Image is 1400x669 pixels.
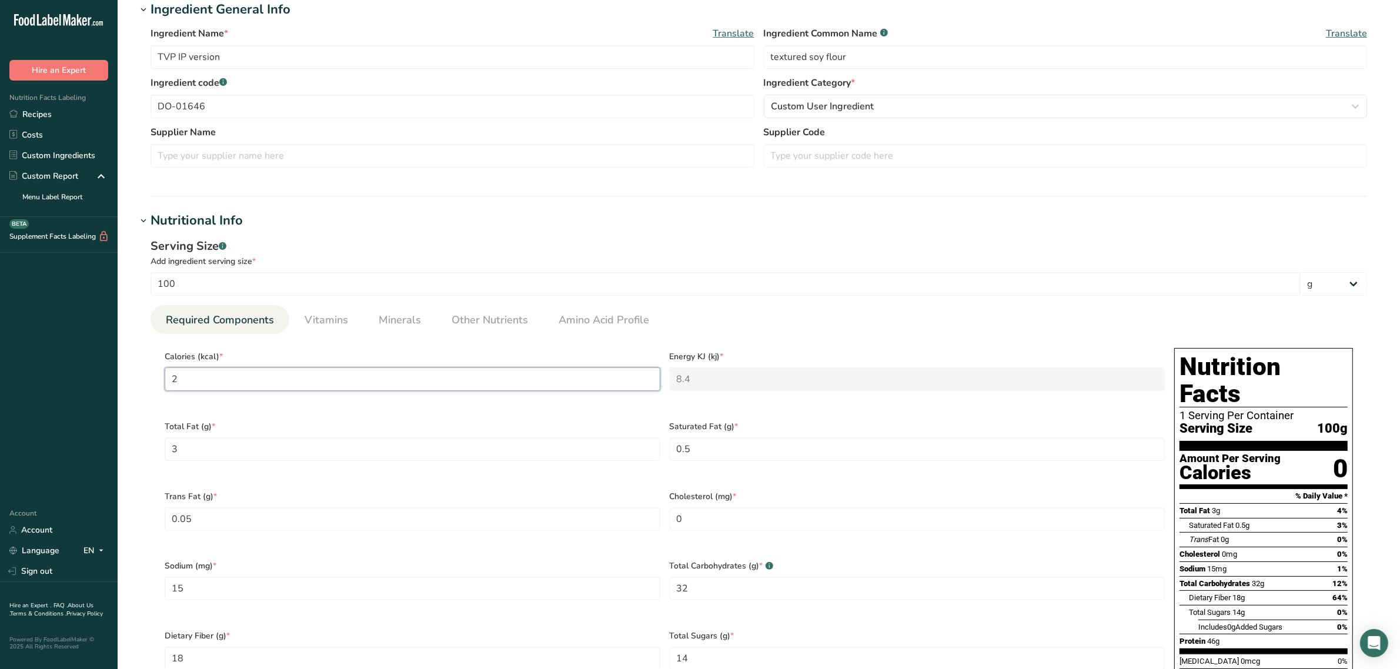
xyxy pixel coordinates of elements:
span: 0% [1337,608,1348,617]
div: Amount Per Serving [1180,453,1281,464]
span: Calories (kcal) [165,350,660,363]
span: Ingredient Name [151,26,228,41]
label: Ingredient code [151,76,754,90]
span: Total Fat [1180,506,1210,515]
span: 0.5g [1235,521,1249,530]
span: 0% [1338,657,1348,665]
span: 12% [1332,579,1348,588]
div: Custom Report [9,170,78,182]
button: Hire an Expert [9,60,108,81]
label: Ingredient Category [764,76,1368,90]
input: Type your serving size here [151,272,1300,296]
span: Fat [1189,535,1219,544]
div: Calories [1180,464,1281,481]
span: 46g [1207,637,1219,645]
span: 64% [1332,593,1348,602]
span: Cholesterol (mg) [670,490,1165,503]
label: Supplier Name [151,125,754,139]
input: Type your ingredient code here [151,95,754,118]
label: Supplier Code [764,125,1368,139]
a: About Us . [9,601,93,618]
span: Dietary Fiber (g) [165,630,660,642]
h1: Nutrition Facts [1180,353,1348,407]
span: 0g [1221,535,1229,544]
div: 1 Serving Per Container [1180,410,1348,422]
i: Trans [1189,535,1208,544]
a: Language [9,540,59,561]
span: Total Carbohydrates (g) [670,560,1165,572]
span: Trans Fat (g) [165,490,660,503]
div: BETA [9,219,29,229]
span: Translate [1326,26,1367,41]
span: Dietary Fiber [1189,593,1231,602]
div: Nutritional Info [151,211,243,230]
span: 1% [1337,564,1348,573]
span: Saturated Fat (g) [670,420,1165,433]
span: Required Components [166,312,274,328]
span: 15mg [1207,564,1227,573]
span: 0mg [1222,550,1237,558]
div: Add ingredient serving size [151,255,1367,267]
span: 100g [1317,422,1348,436]
span: Vitamins [305,312,348,328]
span: 32g [1252,579,1264,588]
span: 0% [1337,623,1348,631]
span: 3% [1337,521,1348,530]
span: Saturated Fat [1189,521,1234,530]
span: Includes Added Sugars [1198,623,1282,631]
button: Custom User Ingredient [764,95,1368,118]
span: Translate [713,26,754,41]
span: Serving Size [1180,422,1252,436]
div: 0 [1333,453,1348,484]
span: 0mcg [1241,657,1260,665]
input: Type your ingredient name here [151,45,754,69]
span: Total Sugars [1189,608,1231,617]
a: FAQ . [54,601,68,610]
div: EN [83,544,108,558]
input: Type your supplier name here [151,144,754,168]
span: Protein [1180,637,1205,645]
span: Total Sugars (g) [670,630,1165,642]
span: Total Carbohydrates [1180,579,1250,588]
div: Serving Size [151,238,1367,255]
span: 14g [1232,608,1245,617]
span: 4% [1337,506,1348,515]
span: Custom User Ingredient [771,99,874,113]
span: 18g [1232,593,1245,602]
span: Energy KJ (kj) [670,350,1165,363]
section: % Daily Value * [1180,489,1348,503]
span: Amino Acid Profile [559,312,649,328]
div: Powered By FoodLabelMaker © 2025 All Rights Reserved [9,636,108,650]
a: Terms & Conditions . [10,610,66,618]
span: 0% [1337,535,1348,544]
span: Sodium (mg) [165,560,660,572]
span: Other Nutrients [452,312,528,328]
span: 0g [1227,623,1235,631]
span: [MEDICAL_DATA] [1180,657,1239,665]
a: Hire an Expert . [9,601,51,610]
span: Minerals [379,312,421,328]
input: Type your supplier code here [764,144,1368,168]
span: Sodium [1180,564,1205,573]
span: 3g [1212,506,1220,515]
span: 0% [1337,550,1348,558]
div: Open Intercom Messenger [1360,629,1388,657]
span: Cholesterol [1180,550,1220,558]
a: Privacy Policy [66,610,103,618]
span: Total Fat (g) [165,420,660,433]
input: Type an alternate ingredient name if you have [764,45,1368,69]
span: Ingredient Common Name [764,26,888,41]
